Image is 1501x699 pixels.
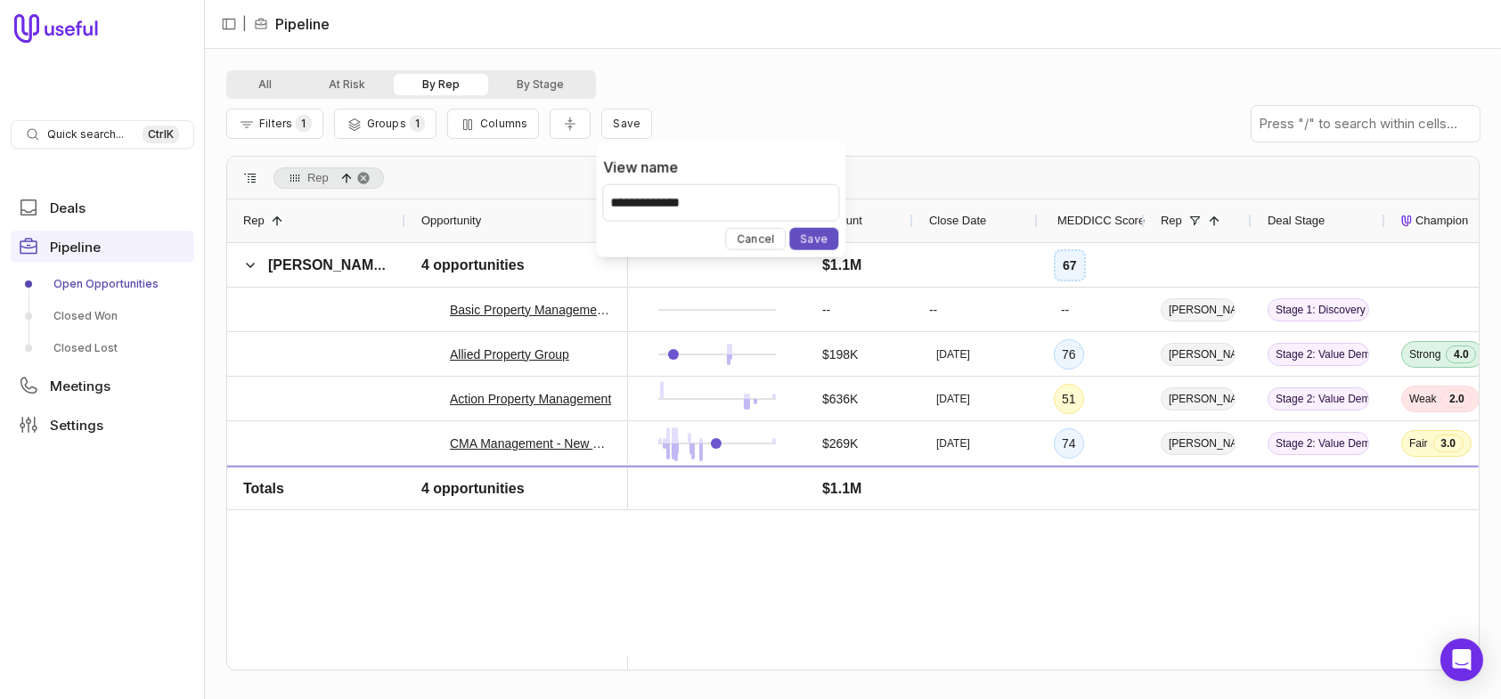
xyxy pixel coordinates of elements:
[273,167,384,189] span: Rep, ascending. Press ENTER to sort. Press DELETE to remove
[50,379,110,393] span: Meetings
[226,109,323,139] button: Filter Pipeline
[11,191,194,224] a: Deals
[230,74,300,95] button: All
[11,334,194,362] a: Closed Lost
[822,433,858,454] span: $269K
[450,433,612,454] a: CMA Management - New Deal
[450,388,611,410] a: Action Property Management
[1057,210,1145,232] span: MEDDICC Score
[1409,436,1428,451] span: Fair
[50,201,86,215] span: Deals
[1409,392,1436,406] span: Weak
[1054,296,1076,324] div: --
[1415,210,1468,232] span: Champion
[334,109,436,139] button: Group Pipeline
[1054,384,1084,414] div: 51
[822,388,858,410] span: $636K
[1268,343,1369,366] span: Stage 2: Value Demonstration
[450,344,569,365] a: Allied Property Group
[216,11,242,37] button: Collapse sidebar
[1054,339,1084,370] div: 76
[273,167,384,189] div: Row Groups
[50,240,101,254] span: Pipeline
[1268,210,1325,232] span: Deal Stage
[1441,390,1472,408] span: 2.0
[936,436,970,451] time: [DATE]
[1440,638,1483,681] div: Open Intercom Messenger
[1268,387,1369,410] span: Stage 2: Value Demonstration
[603,157,678,178] label: View name
[601,109,652,139] button: Create a new saved view
[11,270,194,298] a: Open Opportunities
[242,13,247,35] span: |
[725,228,786,250] button: Cancel
[11,370,194,402] a: Meetings
[11,409,194,441] a: Settings
[11,302,194,330] a: Closed Won
[1054,199,1129,242] div: MEDDICC Score
[550,109,591,140] button: Collapse all rows
[1268,298,1369,321] span: Stage 1: Discovery
[50,419,103,432] span: Settings
[1252,106,1480,142] input: Press "/" to search within cells...
[1054,428,1084,459] div: 74
[394,74,488,95] button: By Rep
[822,299,830,321] span: --
[421,210,481,232] span: Opportunity
[488,74,592,95] button: By Stage
[296,115,311,132] span: 1
[480,117,527,130] span: Columns
[307,167,329,189] span: Rep
[1433,435,1464,452] span: 3.0
[929,210,986,232] span: Close Date
[822,344,858,365] span: $198K
[11,231,194,263] a: Pipeline
[936,392,970,406] time: [DATE]
[300,74,394,95] button: At Risk
[1161,432,1236,455] span: [PERSON_NAME]
[367,117,406,130] span: Groups
[410,115,425,132] span: 1
[143,126,179,143] kbd: Ctrl K
[936,347,970,362] time: [DATE]
[1161,298,1236,321] span: [PERSON_NAME]
[268,257,387,272] span: [PERSON_NAME]
[1268,432,1369,455] span: Stage 2: Value Demonstration
[1161,343,1236,366] span: [PERSON_NAME]
[1161,387,1236,410] span: [PERSON_NAME]
[789,228,838,250] button: Save
[47,127,124,142] span: Quick search...
[450,299,612,321] a: Basic Property Management - New Deal
[1161,210,1182,232] span: Rep
[913,288,1038,331] div: --
[421,255,525,276] span: 4 opportunities
[259,117,292,130] span: Filters
[1409,347,1440,362] span: Strong
[447,109,539,139] button: Columns
[822,255,861,276] span: $1.1M
[254,13,330,35] li: Pipeline
[243,210,265,232] span: Rep
[11,270,194,362] div: Pipeline submenu
[1054,249,1086,281] div: 67
[613,117,640,130] span: Save
[1446,345,1476,363] span: 4.0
